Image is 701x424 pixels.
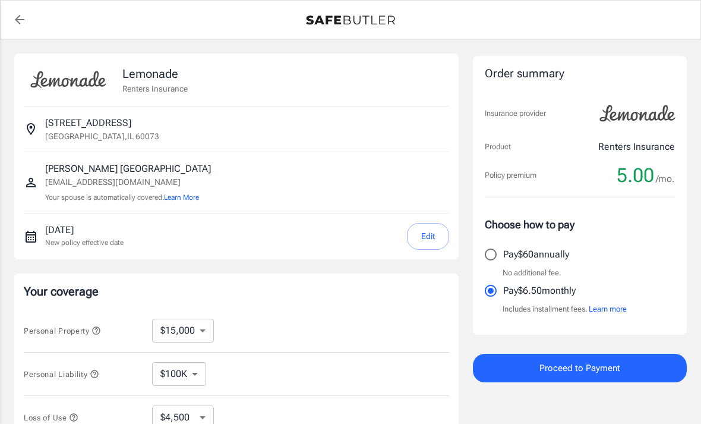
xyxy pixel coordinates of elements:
p: No additional fee. [503,267,561,279]
span: Proceed to Payment [539,360,620,376]
img: Lemonade [24,63,113,96]
p: Lemonade [122,65,188,83]
button: Personal Liability [24,367,99,381]
div: Order summary [485,65,675,83]
p: [DATE] [45,223,124,237]
span: /mo. [656,171,675,187]
p: New policy effective date [45,237,124,248]
button: Edit [407,223,449,250]
p: Choose how to pay [485,216,675,233]
svg: New policy start date [24,230,38,244]
svg: Insured person [24,175,38,190]
p: Pay $6.50 monthly [503,284,576,298]
p: [STREET_ADDRESS] [45,116,131,130]
p: Pay $60 annually [503,247,569,262]
button: Personal Property [24,324,101,338]
img: Back to quotes [306,15,395,25]
p: Your coverage [24,283,449,300]
img: Lemonade [593,97,682,130]
span: Personal Liability [24,370,99,379]
span: 5.00 [617,164,654,187]
span: Personal Property [24,326,101,335]
p: [PERSON_NAME] [GEOGRAPHIC_DATA] [45,162,211,176]
p: Renters Insurance [122,83,188,95]
p: Renters Insurance [598,140,675,154]
button: Learn More [164,192,199,203]
a: back to quotes [8,8,31,32]
p: [GEOGRAPHIC_DATA] , IL 60073 [45,130,159,142]
p: Includes installment fees. [503,303,627,315]
p: Insurance provider [485,108,546,120]
span: Loss of Use [24,413,78,422]
button: Proceed to Payment [473,354,687,382]
p: Policy premium [485,169,536,181]
button: Learn more [589,303,627,315]
p: Your spouse is automatically covered. [45,192,211,203]
p: Product [485,141,511,153]
p: [EMAIL_ADDRESS][DOMAIN_NAME] [45,176,211,189]
svg: Insured address [24,122,38,136]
